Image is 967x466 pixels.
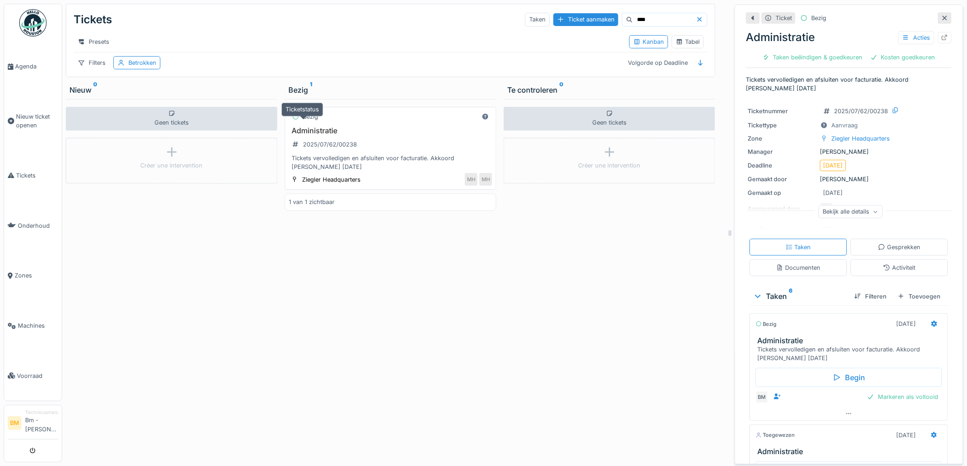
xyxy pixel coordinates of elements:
div: Ticketnummer [748,107,817,115]
div: [PERSON_NAME] [748,175,950,183]
div: Acties [898,31,935,44]
div: Markeren als voltooid [864,391,942,403]
a: Nieuw ticket openen [4,92,62,151]
div: Aanvraag [832,121,858,130]
div: Taken [754,291,847,302]
a: BM TechnicusmanagerBm - [PERSON_NAME] [8,409,58,440]
div: Créer une intervention [579,161,641,170]
div: Tickettype [748,121,817,130]
div: Betrokken [128,58,156,67]
div: Activiteit [883,263,916,272]
div: MH [479,173,492,186]
a: Machines [4,301,62,351]
h3: Administratie [758,336,944,345]
span: Voorraad [17,372,58,380]
span: Onderhoud [18,221,58,230]
p: Tickets vervolledigen en afsluiten voor facturatie. Akkoord [PERSON_NAME] [DATE] [746,75,952,93]
div: Bekijk alle details [819,205,883,218]
div: Ticket [776,14,792,22]
div: Technicusmanager [25,409,58,416]
div: Zone [748,134,817,143]
a: Tickets [4,151,62,201]
sup: 1 [310,84,312,95]
sup: 6 [789,291,793,302]
div: Documenten [776,263,821,272]
div: BM [756,391,769,403]
div: Ticket aanmaken [553,13,618,26]
div: Bezig [288,84,493,95]
div: MH [465,173,478,186]
li: BM [8,416,21,430]
div: Ziegler Headquarters [302,175,361,184]
span: Zones [15,271,58,280]
span: Agenda [15,62,58,71]
div: 1 van 1 zichtbaar [289,198,335,206]
div: Tabel [676,37,700,46]
div: Te controleren [507,84,712,95]
div: Gesprekken [878,243,921,251]
span: Tickets [16,171,58,180]
div: Taken beëindigen & goedkeuren [759,51,867,63]
div: Tickets vervolledigen en afsluiten voor facturatie. Akkoord [PERSON_NAME] [DATE] [758,345,944,362]
div: [DATE] [824,161,843,170]
a: Voorraad [4,351,62,401]
sup: 0 [93,84,97,95]
div: Taken [786,243,812,251]
span: Nieuw ticket openen [16,112,58,130]
div: Kosten goedkeuren [867,51,940,63]
div: 2025/07/62/00238 [834,107,888,115]
sup: 0 [559,84,563,95]
h3: Administratie [289,126,492,135]
div: 2025/07/62/00238 [303,140,357,149]
div: Geen tickets [66,107,277,131]
div: Toegewezen [756,431,795,439]
div: Toevoegen [894,290,945,303]
img: Badge_color-CXgf-gQk.svg [19,9,47,37]
a: Onderhoud [4,200,62,251]
div: Kanban [633,37,664,46]
div: [DATE] [897,319,916,328]
span: Machines [18,321,58,330]
div: Tickets vervolledigen en afsluiten voor facturatie. Akkoord [PERSON_NAME] [DATE] [289,154,492,171]
div: Créer une intervention [141,161,203,170]
div: Manager [748,147,817,156]
div: Ticketstatus [282,103,323,116]
div: Bezig [812,14,827,22]
div: Begin [756,368,942,387]
div: Administratie [746,29,952,46]
li: Bm - [PERSON_NAME] [25,409,58,437]
div: Volgorde op Deadline [624,56,692,69]
div: Gemaakt op [748,188,817,197]
div: Tickets [74,8,112,31]
div: Gemaakt door [748,175,817,183]
div: [PERSON_NAME] [748,147,950,156]
div: Taken [525,13,550,26]
div: Nieuw [69,84,274,95]
div: Bezig [756,320,777,328]
div: [DATE] [824,188,843,197]
div: Presets [74,35,113,48]
h3: Administratie [758,447,944,456]
div: Filteren [851,290,891,303]
div: Geen tickets [504,107,715,131]
div: Filters [74,56,110,69]
div: Ziegler Headquarters [832,134,890,143]
div: [DATE] [897,431,916,440]
div: Bezig [303,112,318,121]
a: Zones [4,251,62,301]
div: Deadline [748,161,817,170]
a: Agenda [4,42,62,92]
